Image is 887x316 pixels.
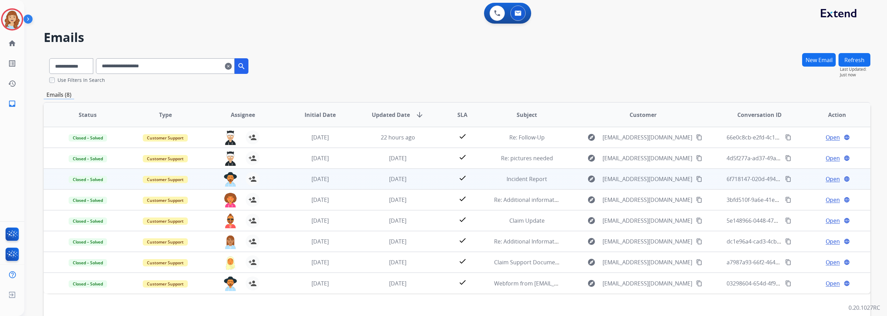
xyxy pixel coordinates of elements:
[223,276,237,291] img: agent-avatar
[69,134,107,142] span: Closed – Solved
[143,259,188,266] span: Customer Support
[8,100,16,108] mat-icon: inbox
[826,196,840,204] span: Open
[248,133,257,142] mat-icon: person_add
[826,133,840,142] span: Open
[69,238,107,246] span: Closed – Solved
[507,175,547,183] span: Incident Report
[223,214,237,228] img: agent-avatar
[840,67,870,72] span: Last Updated:
[785,217,791,224] mat-icon: content_copy
[458,153,467,161] mat-icon: check
[509,217,545,224] span: Claim Update
[844,238,850,245] mat-icon: language
[305,111,336,119] span: Initial Date
[587,133,596,142] mat-icon: explore
[248,196,257,204] mat-icon: person_add
[826,279,840,288] span: Open
[603,237,692,246] span: [EMAIL_ADDRESS][DOMAIN_NAME]
[696,155,702,161] mat-icon: content_copy
[143,238,188,246] span: Customer Support
[696,134,702,140] mat-icon: content_copy
[389,258,406,266] span: [DATE]
[727,175,831,183] span: 6f718147-020d-494c-a312-53989cfd2e5b
[69,280,107,288] span: Closed – Solved
[223,151,237,166] img: agent-avatar
[696,238,702,245] mat-icon: content_copy
[844,217,850,224] mat-icon: language
[311,217,329,224] span: [DATE]
[844,280,850,287] mat-icon: language
[311,238,329,245] span: [DATE]
[785,238,791,245] mat-icon: content_copy
[389,154,406,162] span: [DATE]
[838,53,870,67] button: Refresh
[223,234,237,249] img: agent-avatar
[311,154,329,162] span: [DATE]
[143,217,188,225] span: Customer Support
[826,154,840,162] span: Open
[248,175,257,183] mat-icon: person_add
[603,279,692,288] span: [EMAIL_ADDRESS][DOMAIN_NAME]
[389,280,406,287] span: [DATE]
[311,280,329,287] span: [DATE]
[509,134,545,141] span: Re: Follow-Up
[494,238,563,245] span: Re: Additional Information
[587,237,596,246] mat-icon: explore
[381,134,415,141] span: 22 hours ago
[587,279,596,288] mat-icon: explore
[458,132,467,140] mat-icon: check
[587,216,596,225] mat-icon: explore
[727,217,831,224] span: 5e148966-0448-47d7-ba92-c784f69771fb
[494,280,651,287] span: Webform from [EMAIL_ADDRESS][DOMAIN_NAME] on [DATE]
[458,215,467,224] mat-icon: check
[372,111,410,119] span: Updated Date
[58,77,105,84] label: Use Filters In Search
[44,91,74,99] p: Emails (8)
[237,62,246,70] mat-icon: search
[223,130,237,145] img: agent-avatar
[826,258,840,266] span: Open
[8,79,16,88] mat-icon: history
[785,259,791,265] mat-icon: content_copy
[587,154,596,162] mat-icon: explore
[785,176,791,182] mat-icon: content_copy
[844,134,850,140] mat-icon: language
[603,154,692,162] span: [EMAIL_ADDRESS][DOMAIN_NAME]
[587,258,596,266] mat-icon: explore
[389,217,406,224] span: [DATE]
[143,134,188,142] span: Customer Support
[793,103,870,127] th: Action
[494,258,563,266] span: Claim Support Documents
[69,176,107,183] span: Closed – Solved
[603,133,692,142] span: [EMAIL_ADDRESS][DOMAIN_NAME]
[311,258,329,266] span: [DATE]
[501,154,553,162] span: Re: pictures needed
[785,280,791,287] mat-icon: content_copy
[389,238,406,245] span: [DATE]
[223,255,237,270] img: agent-avatar
[248,258,257,266] mat-icon: person_add
[696,197,702,203] mat-icon: content_copy
[389,196,406,204] span: [DATE]
[849,304,880,312] p: 0.20.1027RC
[727,196,832,204] span: 3bfd510f-9a6e-41e1-8547-97e85954b155
[69,259,107,266] span: Closed – Solved
[826,216,840,225] span: Open
[696,259,702,265] mat-icon: content_copy
[389,175,406,183] span: [DATE]
[223,172,237,187] img: agent-avatar
[143,197,188,204] span: Customer Support
[248,237,257,246] mat-icon: person_add
[69,197,107,204] span: Closed – Solved
[844,155,850,161] mat-icon: language
[415,111,424,119] mat-icon: arrow_downward
[785,155,791,161] mat-icon: content_copy
[727,258,831,266] span: a7987a93-66f2-4640-a4f8-8a5e045aad66
[311,134,329,141] span: [DATE]
[603,196,692,204] span: [EMAIL_ADDRESS][DOMAIN_NAME]
[826,175,840,183] span: Open
[844,176,850,182] mat-icon: language
[69,155,107,162] span: Closed – Solved
[44,31,870,44] h2: Emails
